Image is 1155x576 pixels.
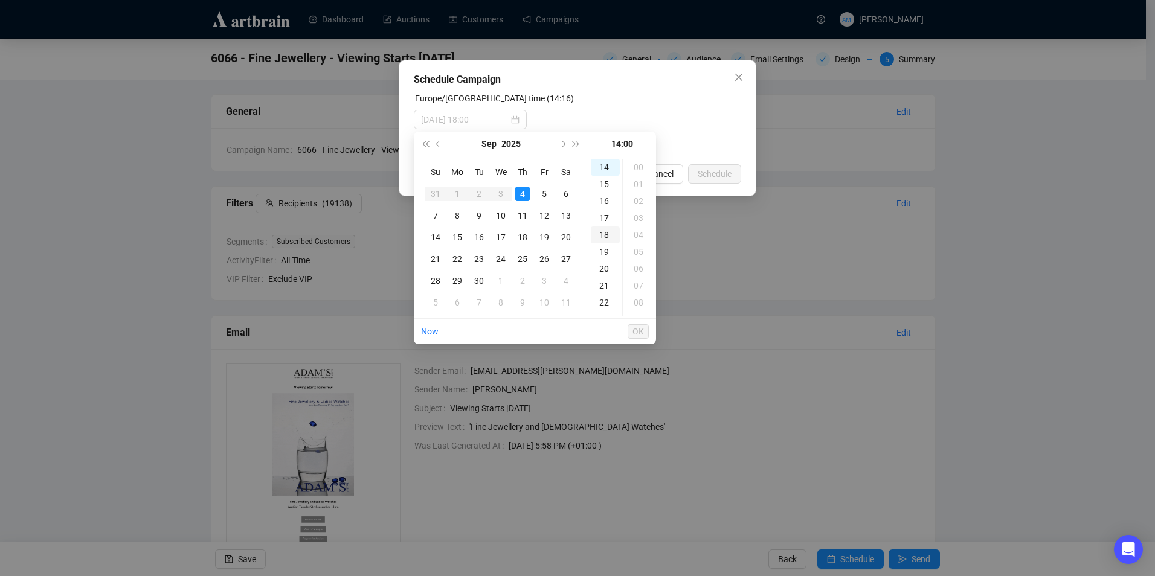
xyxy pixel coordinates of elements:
[490,183,512,205] td: 2025-09-03
[421,327,439,336] a: Now
[559,208,573,223] div: 13
[591,159,620,176] div: 14
[490,161,512,183] th: We
[468,226,490,248] td: 2025-09-16
[446,183,468,205] td: 2025-09-01
[537,208,552,223] div: 12
[625,193,654,210] div: 02
[472,208,486,223] div: 9
[537,230,552,245] div: 19
[639,164,683,184] button: Cancel
[450,208,465,223] div: 8
[425,248,446,270] td: 2025-09-21
[556,132,569,156] button: Next month (PageDown)
[446,248,468,270] td: 2025-09-22
[625,210,654,226] div: 03
[625,260,654,277] div: 06
[472,252,486,266] div: 23
[625,294,654,311] div: 08
[570,132,583,156] button: Next year (Control + right)
[648,167,674,181] span: Cancel
[533,183,555,205] td: 2025-09-05
[468,270,490,292] td: 2025-09-30
[428,274,443,288] div: 28
[533,270,555,292] td: 2025-10-03
[729,68,748,87] button: Close
[559,252,573,266] div: 27
[446,292,468,313] td: 2025-10-06
[555,248,577,270] td: 2025-09-27
[490,270,512,292] td: 2025-10-01
[515,230,530,245] div: 18
[494,274,508,288] div: 1
[591,311,620,328] div: 23
[591,226,620,243] div: 18
[425,183,446,205] td: 2025-08-31
[591,193,620,210] div: 16
[625,226,654,243] div: 04
[512,205,533,226] td: 2025-09-11
[450,252,465,266] div: 22
[515,274,530,288] div: 2
[512,226,533,248] td: 2025-09-18
[494,230,508,245] div: 17
[559,274,573,288] div: 4
[425,292,446,313] td: 2025-10-05
[450,274,465,288] div: 29
[625,176,654,193] div: 01
[533,226,555,248] td: 2025-09-19
[625,311,654,328] div: 09
[512,270,533,292] td: 2025-10-02
[625,159,654,176] div: 00
[490,292,512,313] td: 2025-10-08
[432,132,445,156] button: Previous month (PageUp)
[481,132,497,156] button: Choose a month
[591,210,620,226] div: 17
[537,274,552,288] div: 3
[472,295,486,310] div: 7
[533,205,555,226] td: 2025-09-12
[628,324,649,339] button: OK
[490,248,512,270] td: 2025-09-24
[472,274,486,288] div: 30
[515,187,530,201] div: 4
[537,187,552,201] div: 5
[501,132,521,156] button: Choose a year
[515,252,530,266] div: 25
[446,270,468,292] td: 2025-09-29
[490,226,512,248] td: 2025-09-17
[494,252,508,266] div: 24
[625,243,654,260] div: 05
[591,260,620,277] div: 20
[472,230,486,245] div: 16
[428,252,443,266] div: 21
[428,230,443,245] div: 14
[591,176,620,193] div: 15
[450,230,465,245] div: 15
[555,183,577,205] td: 2025-09-06
[555,226,577,248] td: 2025-09-20
[468,183,490,205] td: 2025-09-02
[494,295,508,310] div: 8
[472,187,486,201] div: 2
[425,270,446,292] td: 2025-09-28
[515,208,530,223] div: 11
[537,295,552,310] div: 10
[415,94,574,103] label: Europe/Dublin time (14:16)
[428,187,443,201] div: 31
[533,292,555,313] td: 2025-10-10
[494,187,508,201] div: 3
[428,295,443,310] div: 5
[468,161,490,183] th: Tu
[559,187,573,201] div: 6
[446,205,468,226] td: 2025-09-08
[555,292,577,313] td: 2025-10-11
[593,132,651,156] div: 14:00
[1114,535,1143,564] div: Open Intercom Messenger
[490,205,512,226] td: 2025-09-10
[512,292,533,313] td: 2025-10-09
[734,72,744,82] span: close
[421,113,509,126] input: Select date
[591,277,620,294] div: 21
[559,295,573,310] div: 11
